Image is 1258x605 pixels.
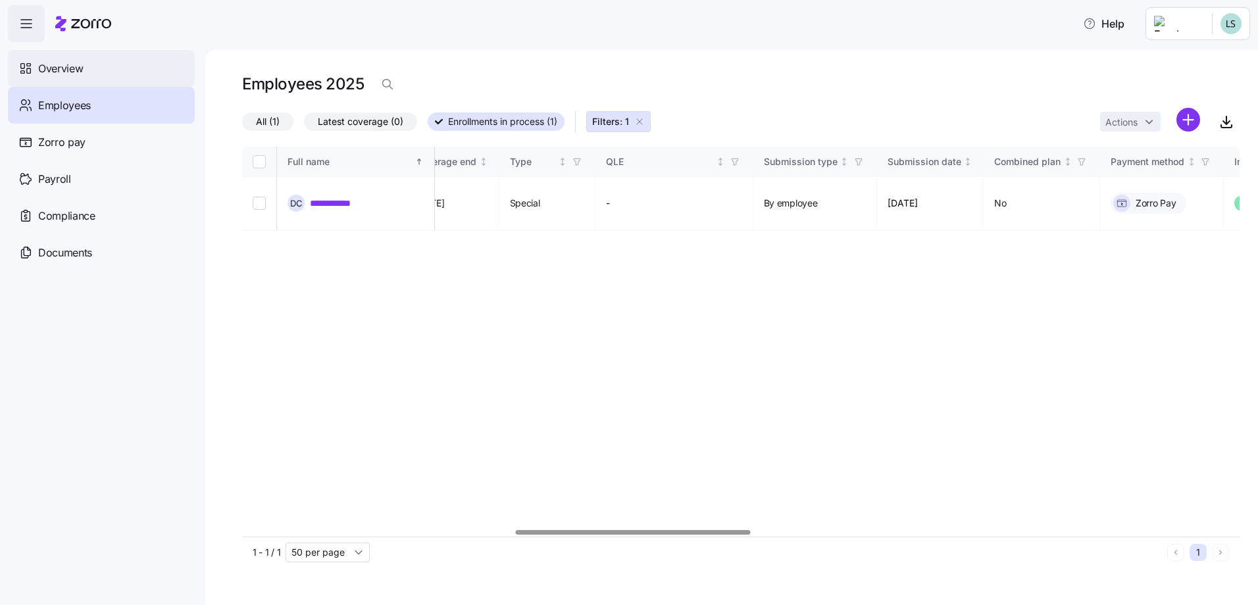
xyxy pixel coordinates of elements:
[448,113,557,130] span: Enrollments in process (1)
[8,160,195,197] a: Payroll
[277,147,435,177] th: Full nameSorted ascending
[290,199,303,208] span: D C
[595,147,753,177] th: QLENot sorted
[38,60,83,77] span: Overview
[253,546,280,559] span: 1 - 1 / 1
[38,171,71,187] span: Payroll
[840,157,849,166] div: Not sorted
[1100,112,1161,132] button: Actions
[1083,16,1124,32] span: Help
[716,157,725,166] div: Not sorted
[877,177,984,231] td: [DATE]
[963,157,972,166] div: Not sorted
[415,157,424,166] div: Sorted ascending
[764,197,818,210] span: By employee
[242,74,364,94] h1: Employees 2025
[499,147,595,177] th: TypeNot sorted
[405,147,499,177] th: Coverage endNot sorted
[8,50,195,87] a: Overview
[8,87,195,124] a: Employees
[288,155,413,169] div: Full name
[1190,544,1207,561] button: 1
[1111,155,1184,169] div: Payment method
[318,113,403,130] span: Latest coverage (0)
[1072,11,1135,37] button: Help
[253,197,266,210] input: Select record 1
[606,155,714,169] div: QLE
[8,197,195,234] a: Compliance
[984,147,1100,177] th: Combined planNot sorted
[1187,157,1196,166] div: Not sorted
[256,113,280,130] span: All (1)
[1063,157,1072,166] div: Not sorted
[253,155,266,168] input: Select all records
[510,155,556,169] div: Type
[1136,197,1176,210] span: Zorro Pay
[38,208,95,224] span: Compliance
[8,124,195,160] a: Zorro pay
[479,157,488,166] div: Not sorted
[877,147,984,177] th: Submission dateNot sorted
[38,134,86,151] span: Zorro pay
[1176,108,1200,132] svg: add icon
[994,197,1006,210] span: No
[753,147,877,177] th: Submission typeNot sorted
[1105,118,1138,127] span: Actions
[510,197,540,210] span: Special
[558,157,567,166] div: Not sorted
[38,245,92,261] span: Documents
[994,155,1061,169] div: Combined plan
[415,155,476,169] div: Coverage end
[38,97,91,114] span: Employees
[1154,16,1201,32] img: Employer logo
[1100,147,1224,177] th: Payment methodNot sorted
[1167,544,1184,561] button: Previous page
[595,177,753,231] td: -
[586,111,651,132] button: Filters: 1
[1220,13,1242,34] img: d552751acb159096fc10a5bc90168bac
[8,234,195,271] a: Documents
[888,155,961,169] div: Submission date
[592,115,629,128] span: Filters: 1
[1212,544,1229,561] button: Next page
[764,155,838,169] div: Submission type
